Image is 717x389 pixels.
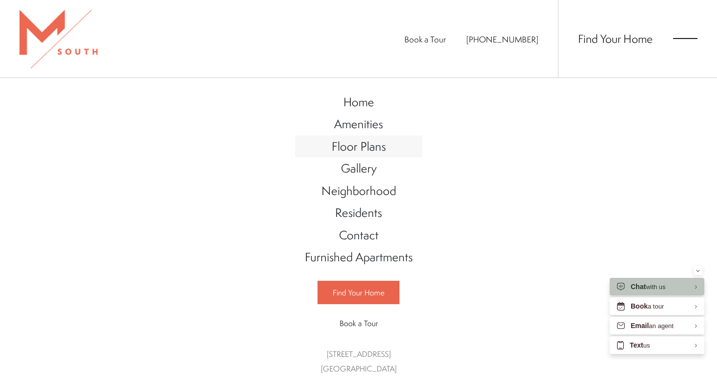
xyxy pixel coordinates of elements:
a: Find Your Home [318,281,399,304]
span: Book a Tour [339,318,378,329]
a: Book a Tour [318,312,399,334]
a: Go to Home [295,91,422,114]
a: Go to Contact [295,224,422,247]
span: Floor Plans [332,138,386,155]
a: Go to Residents [295,202,422,224]
span: Home [343,94,374,110]
span: Neighborhood [321,182,396,199]
a: Get Directions to 5110 South Manhattan Avenue Tampa, FL 33611 [321,349,397,374]
span: Find Your Home [333,287,384,298]
a: Find Your Home [578,31,653,46]
span: Gallery [341,160,377,176]
span: Residents [335,204,382,221]
span: Amenities [334,116,383,132]
a: Call Us at 813-570-8014 [466,34,538,45]
a: Go to Furnished Apartments (opens in a new tab) [295,246,422,269]
a: Book a Tour [404,34,446,45]
img: MSouth [20,10,98,68]
a: Go to Neighborhood [295,180,422,202]
span: [PHONE_NUMBER] [466,34,538,45]
div: Main [295,81,422,386]
span: Contact [339,227,378,243]
a: Go to Gallery [295,157,422,180]
a: Go to Amenities [295,113,422,136]
span: Furnished Apartments [305,249,413,265]
button: Open Menu [673,34,697,43]
a: Go to Floor Plans [295,136,422,158]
